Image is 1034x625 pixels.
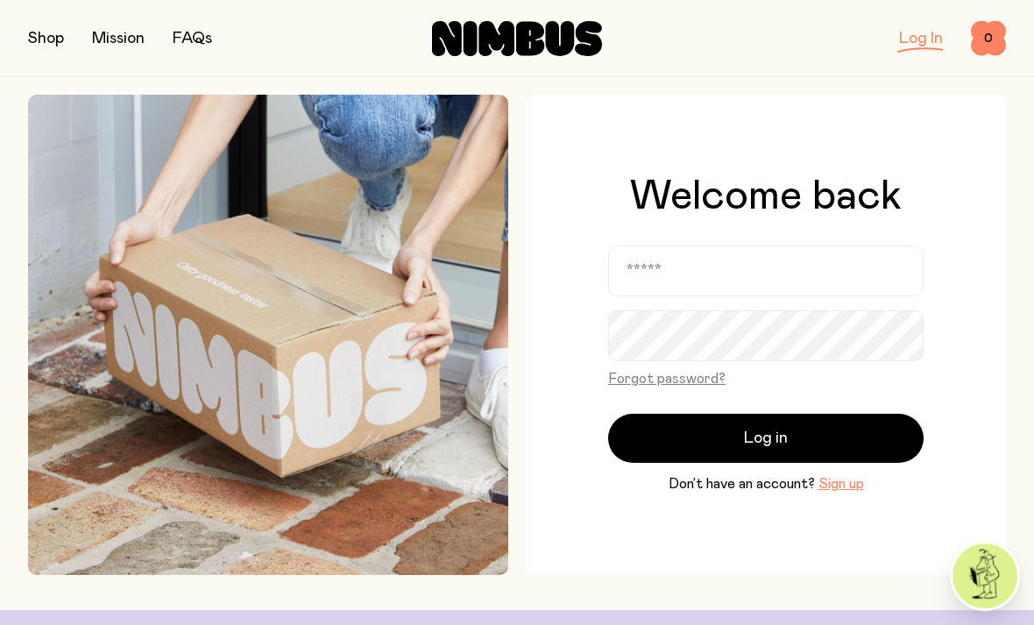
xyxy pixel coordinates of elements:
button: Log in [608,414,924,463]
span: Don’t have an account? [669,473,815,494]
button: Sign up [818,473,864,494]
button: Forgot password? [608,368,726,389]
a: Mission [92,31,145,46]
h1: Welcome back [630,175,902,217]
img: Picking up Nimbus mailer from doorstep [28,95,508,575]
img: agent [953,543,1017,608]
button: 0 [971,21,1006,56]
a: Log In [899,31,943,46]
span: Log in [744,426,788,451]
a: FAQs [173,31,212,46]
